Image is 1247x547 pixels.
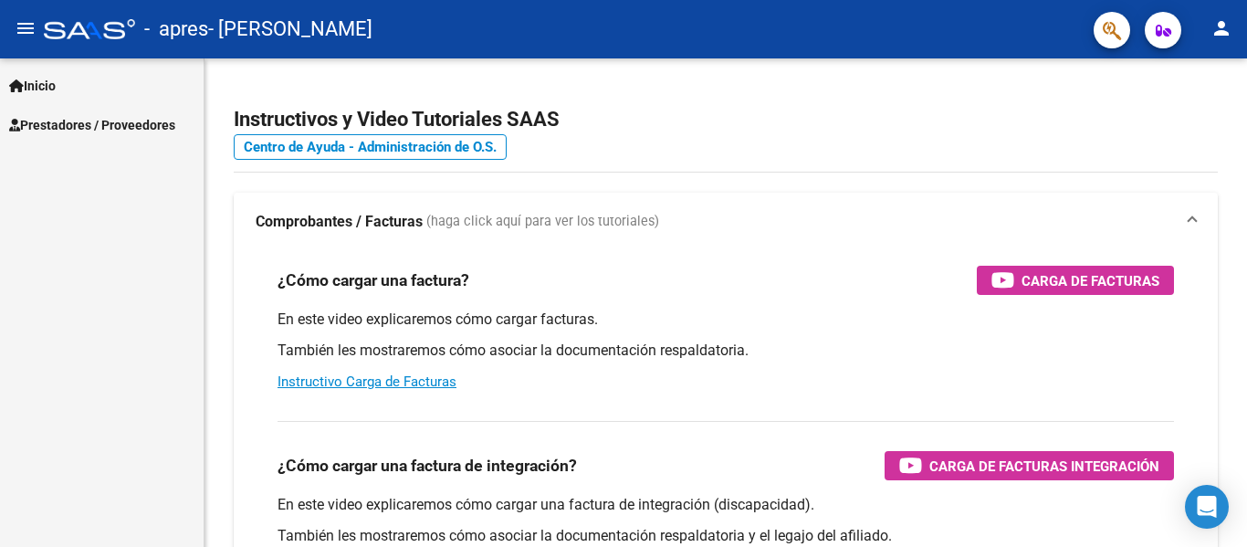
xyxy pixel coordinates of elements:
button: Carga de Facturas Integración [885,451,1174,480]
a: Centro de Ayuda - Administración de O.S. [234,134,507,160]
span: Carga de Facturas Integración [929,455,1159,478]
mat-expansion-panel-header: Comprobantes / Facturas (haga click aquí para ver los tutoriales) [234,193,1218,251]
p: También les mostraremos cómo asociar la documentación respaldatoria. [278,341,1174,361]
div: Open Intercom Messenger [1185,485,1229,529]
span: (haga click aquí para ver los tutoriales) [426,212,659,232]
mat-icon: menu [15,17,37,39]
span: - apres [144,9,208,49]
span: Prestadores / Proveedores [9,115,175,135]
p: También les mostraremos cómo asociar la documentación respaldatoria y el legajo del afiliado. [278,526,1174,546]
span: - [PERSON_NAME] [208,9,372,49]
span: Inicio [9,76,56,96]
a: Instructivo Carga de Facturas [278,373,456,390]
span: Carga de Facturas [1022,269,1159,292]
p: En este video explicaremos cómo cargar facturas. [278,310,1174,330]
mat-icon: person [1210,17,1232,39]
button: Carga de Facturas [977,266,1174,295]
h2: Instructivos y Video Tutoriales SAAS [234,102,1218,137]
strong: Comprobantes / Facturas [256,212,423,232]
h3: ¿Cómo cargar una factura? [278,268,469,293]
p: En este video explicaremos cómo cargar una factura de integración (discapacidad). [278,495,1174,515]
h3: ¿Cómo cargar una factura de integración? [278,453,577,479]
